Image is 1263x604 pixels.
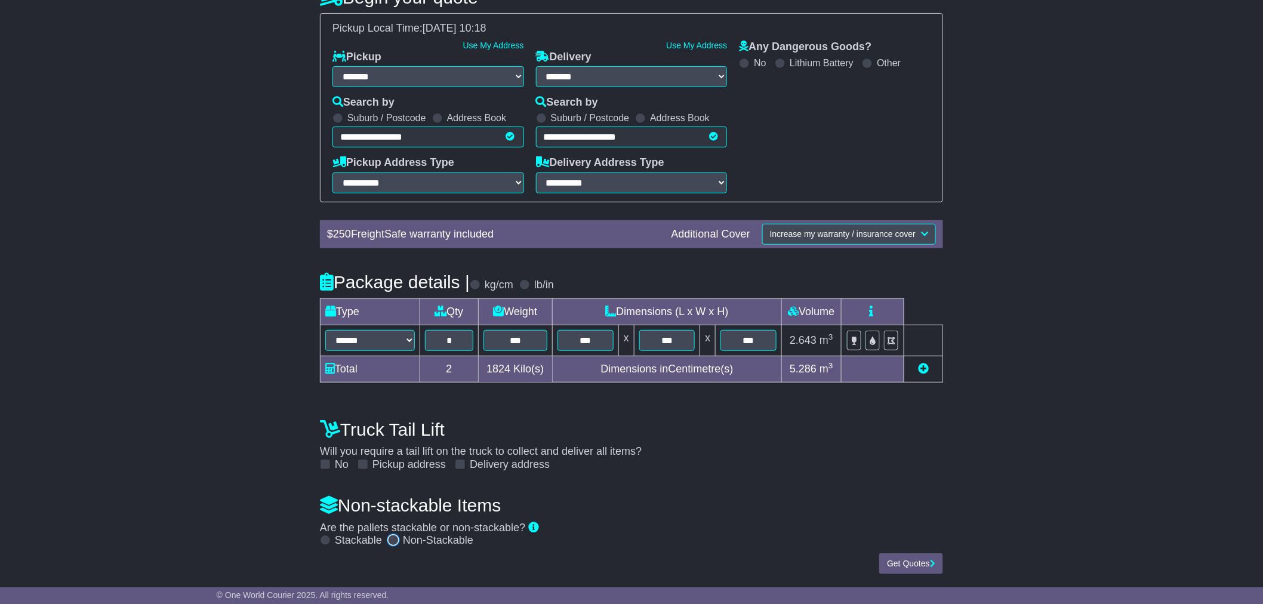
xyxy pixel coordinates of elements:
[321,356,420,383] td: Total
[820,334,833,346] span: m
[877,57,901,69] label: Other
[666,228,756,241] div: Additional Cover
[754,57,766,69] label: No
[536,51,592,64] label: Delivery
[553,356,782,383] td: Dimensions in Centimetre(s)
[828,361,833,370] sup: 3
[666,41,727,50] a: Use My Address
[372,458,446,472] label: Pickup address
[790,57,854,69] label: Lithium Battery
[335,534,382,547] label: Stackable
[470,458,550,472] label: Delivery address
[534,279,554,292] label: lb/in
[918,363,929,375] a: Add new item
[790,334,817,346] span: 2.643
[828,332,833,341] sup: 3
[790,363,817,375] span: 5.286
[486,363,510,375] span: 1824
[553,298,782,325] td: Dimensions (L x W x H)
[478,298,553,325] td: Weight
[820,363,833,375] span: m
[423,22,486,34] span: [DATE] 10:18
[217,590,389,600] span: © One World Courier 2025. All rights reserved.
[403,534,473,547] label: Non-Stackable
[551,112,630,124] label: Suburb / Postcode
[333,228,351,240] span: 250
[314,413,949,472] div: Will you require a tail lift on the truck to collect and deliver all items?
[321,228,666,241] div: $ FreightSafe warranty included
[478,356,553,383] td: Kilo(s)
[770,229,916,239] span: Increase my warranty / insurance cover
[320,420,943,439] h4: Truck Tail Lift
[320,495,943,515] h4: Non-stackable Items
[536,156,664,170] label: Delivery Address Type
[332,51,381,64] label: Pickup
[347,112,426,124] label: Suburb / Postcode
[447,112,507,124] label: Address Book
[739,41,871,54] label: Any Dangerous Goods?
[618,325,634,356] td: x
[650,112,710,124] label: Address Book
[463,41,524,50] a: Use My Address
[420,356,479,383] td: 2
[781,298,841,325] td: Volume
[332,156,454,170] label: Pickup Address Type
[320,522,525,534] span: Are the pallets stackable or non-stackable?
[420,298,479,325] td: Qty
[700,325,716,356] td: x
[326,22,937,35] div: Pickup Local Time:
[320,272,470,292] h4: Package details |
[536,96,598,109] label: Search by
[321,298,420,325] td: Type
[335,458,349,472] label: No
[762,224,936,245] button: Increase my warranty / insurance cover
[332,96,395,109] label: Search by
[879,553,943,574] button: Get Quotes
[485,279,513,292] label: kg/cm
